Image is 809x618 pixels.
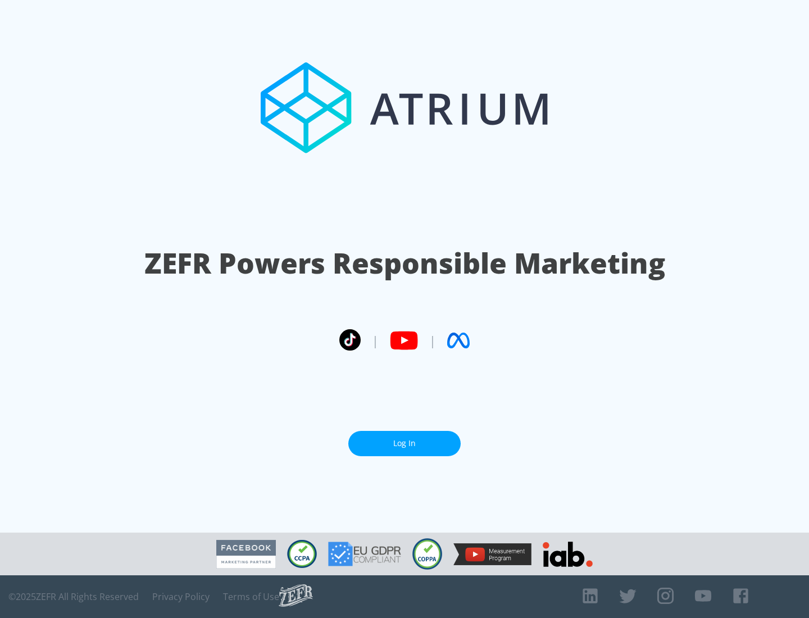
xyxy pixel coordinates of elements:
h1: ZEFR Powers Responsible Marketing [144,244,665,283]
img: COPPA Compliant [412,538,442,570]
img: YouTube Measurement Program [453,543,531,565]
img: IAB [543,542,593,567]
img: Facebook Marketing Partner [216,540,276,569]
img: GDPR Compliant [328,542,401,566]
a: Privacy Policy [152,591,210,602]
span: © 2025 ZEFR All Rights Reserved [8,591,139,602]
span: | [429,332,436,349]
span: | [372,332,379,349]
a: Log In [348,431,461,456]
img: CCPA Compliant [287,540,317,568]
a: Terms of Use [223,591,279,602]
